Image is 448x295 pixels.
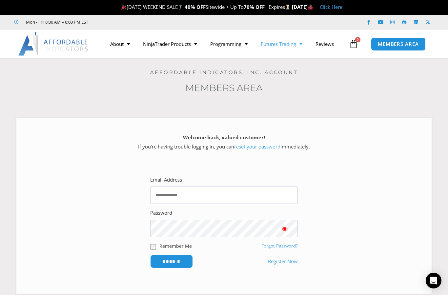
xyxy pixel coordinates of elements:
[268,257,298,266] a: Register Now
[18,32,89,56] img: LogoAI | Affordable Indicators – NinjaTrader
[150,175,182,185] label: Email Address
[309,36,340,51] a: Reviews
[28,133,420,151] p: If you’re having trouble logging in, you can immediately.
[378,42,419,47] span: MEMBERS AREA
[183,134,265,141] strong: Welcome back, valued customer!
[121,5,126,10] img: 🎉
[159,243,192,249] label: Remember Me
[185,82,263,93] a: Members Area
[150,69,298,75] a: Affordable Indicators, Inc. Account
[204,36,254,51] a: Programming
[285,5,290,10] img: ⌛
[120,4,292,10] span: [DATE] WEEKEND SALE Sitewide + Up To | Expires
[150,208,172,218] label: Password
[136,36,204,51] a: NinjaTrader Products
[97,19,196,25] iframe: Customer reviews powered by Trustpilot
[24,18,88,26] span: Mon - Fri: 8:00 AM – 6:00 PM EST
[104,36,136,51] a: About
[272,220,298,237] button: Show password
[308,5,313,10] img: 🏭
[426,273,441,288] div: Open Intercom Messenger
[371,37,426,51] a: MEMBERS AREA
[320,4,342,10] a: Click Here
[104,36,347,51] nav: Menu
[355,37,360,42] span: 0
[185,4,206,10] strong: 40% OFF
[178,5,183,10] img: 🏌️‍♂️
[292,4,313,10] strong: [DATE]
[254,36,309,51] a: Futures Trading
[234,143,280,150] a: reset your password
[244,4,265,10] strong: 70% OFF
[339,34,368,53] a: 0
[261,243,298,249] a: Forgot Password?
